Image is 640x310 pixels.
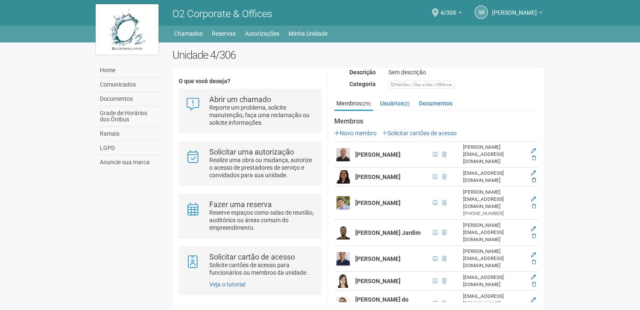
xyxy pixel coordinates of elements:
img: user.png [336,274,350,288]
div: [PERSON_NAME][EMAIL_ADDRESS][DOMAIN_NAME] [463,189,526,210]
strong: [PERSON_NAME] [355,278,401,284]
a: Reservas [212,28,236,39]
strong: Solicitar cartão de acesso [209,252,295,261]
img: user.png [336,170,350,184]
strong: Descrição [349,69,376,76]
strong: Fazer uma reserva [209,200,272,209]
span: Sandro Ricardo Santos da Silva [492,1,537,16]
a: [PERSON_NAME] [492,11,542,17]
a: Editar membro [531,252,536,258]
a: Editar membro [531,297,536,303]
a: Excluir membro [532,259,536,265]
small: (29) [362,101,371,107]
a: Home [98,63,160,78]
a: Grade de Horários dos Ônibus [98,106,160,127]
a: Membros(29) [334,97,373,111]
h2: Unidade 4/306 [172,49,544,61]
a: Veja o tutorial [209,281,245,288]
div: [PHONE_NUMBER] [463,210,526,217]
a: Anuncie sua marca [98,155,160,169]
strong: [PERSON_NAME] [355,255,401,262]
strong: [PERSON_NAME] Jardim [355,229,421,236]
a: Documentos [98,92,160,106]
a: Usuários(2) [378,97,412,110]
a: Editar membro [531,196,536,202]
a: Solicitar cartão de acesso Solicite cartões de acesso para funcionários ou membros da unidade. [185,253,314,276]
a: Solicitar cartões de acesso [382,130,457,137]
a: Chamados [174,28,203,39]
a: Editar membro [531,148,536,154]
a: Excluir membro [532,233,536,239]
p: Solicite cartões de acesso para funcionários ou membros da unidade. [209,261,315,276]
strong: Categoria [349,81,376,87]
a: SR [474,5,488,19]
a: Solicitar uma autorização Realize uma obra ou mudança, autorize o acesso de prestadores de serviç... [185,148,314,179]
p: Reserve espaços como salas de reunião, auditórios ou áreas comum do empreendimento. [209,209,315,231]
a: Novo membro [334,130,377,137]
a: Comunicados [98,78,160,92]
div: [EMAIL_ADDRESS][DOMAIN_NAME] [463,170,526,184]
strong: Solicitar uma autorização [209,147,294,156]
span: O2 Corporate & Offices [172,8,272,20]
p: Reporte um problema, solicite manutenção, faça uma reclamação ou solicite informações. [209,104,315,126]
span: 4/306 [440,1,456,16]
a: Documentos [417,97,455,110]
img: logo.jpg [96,4,159,55]
strong: [PERSON_NAME] [355,200,401,206]
div: [EMAIL_ADDRESS][DOMAIN_NAME] [463,293,526,307]
img: user.png [336,226,350,239]
a: Autorizações [245,28,279,39]
h4: O que você deseja? [179,78,321,84]
div: [PERSON_NAME][EMAIL_ADDRESS][DOMAIN_NAME] [463,248,526,269]
div: Petróleo / Óleo e Gás / Offshore [388,81,454,89]
strong: Abrir um chamado [209,95,271,104]
a: LGPD [98,141,160,155]
small: (2) [403,101,410,107]
a: Fazer uma reserva Reserve espaços como salas de reunião, auditórios ou áreas comum do empreendime... [185,201,314,231]
a: Ramais [98,127,160,141]
div: [PERSON_NAME][EMAIL_ADDRESS][DOMAIN_NAME] [463,222,526,243]
strong: [PERSON_NAME] [355,151,401,158]
strong: Membros [334,118,538,125]
a: 4/306 [440,11,462,17]
div: Sem descrição [382,68,544,76]
a: Excluir membro [532,155,536,161]
a: Editar membro [531,274,536,280]
a: Excluir membro [532,281,536,287]
a: Editar membro [531,170,536,176]
a: Excluir membro [532,177,536,183]
a: Minha Unidade [289,28,328,39]
div: [EMAIL_ADDRESS][DOMAIN_NAME] [463,274,526,288]
strong: [PERSON_NAME] [355,173,401,180]
a: Editar membro [531,226,536,232]
a: Abrir um chamado Reporte um problema, solicite manutenção, faça uma reclamação ou solicite inform... [185,96,314,126]
a: Excluir membro [532,203,536,209]
img: user.png [336,252,350,265]
img: user.png [336,196,350,210]
p: Realize uma obra ou mudança, autorize o acesso de prestadores de serviço e convidados para sua un... [209,156,315,179]
div: [PERSON_NAME][EMAIL_ADDRESS][DOMAIN_NAME] [463,144,526,165]
img: user.png [336,148,350,161]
